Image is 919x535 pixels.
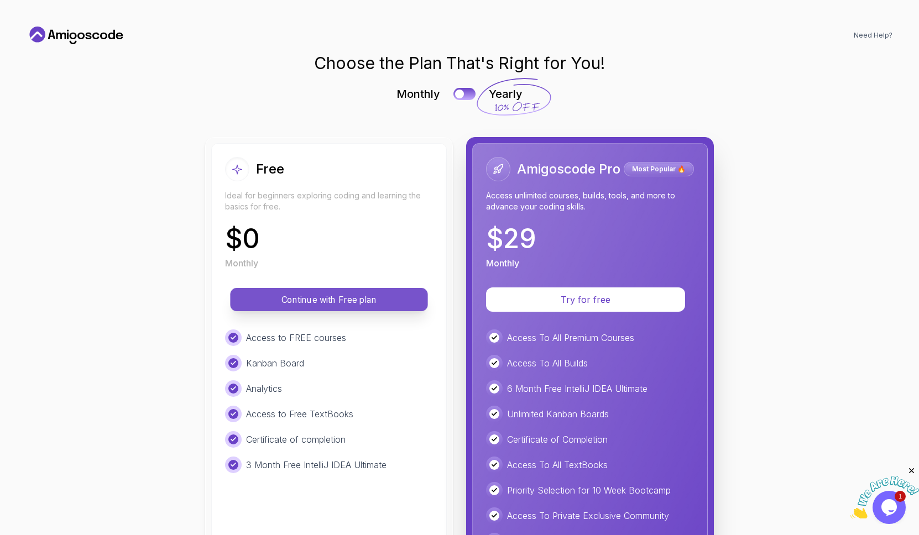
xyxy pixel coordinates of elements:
p: Certificate of completion [246,433,346,446]
p: Monthly [225,256,258,270]
h1: Choose the Plan That's Right for You! [314,53,605,73]
p: Priority Selection for 10 Week Bootcamp [507,484,671,497]
p: Access To All Builds [507,356,588,370]
p: Access To Private Exclusive Community [507,509,669,522]
p: 3 Month Free IntelliJ IDEA Ultimate [246,458,387,471]
p: $ 29 [486,225,536,252]
p: Access To All Premium Courses [507,331,634,344]
p: Analytics [246,382,282,395]
p: Kanban Board [246,356,304,370]
p: $ 0 [225,225,260,252]
a: Home link [27,27,126,44]
p: Access to FREE courses [246,331,346,344]
p: Access unlimited courses, builds, tools, and more to advance your coding skills. [486,190,694,212]
p: Most Popular 🔥 [625,164,692,175]
p: Access To All TextBooks [507,458,608,471]
p: Monthly [396,86,440,102]
p: Unlimited Kanban Boards [507,407,609,421]
p: 6 Month Free IntelliJ IDEA Ultimate [507,382,648,395]
p: Try for free [499,293,672,306]
h2: Free [256,160,284,178]
a: Need Help? [854,31,892,40]
p: Ideal for beginners exploring coding and learning the basics for free. [225,190,433,212]
p: Certificate of Completion [507,433,608,446]
p: Access to Free TextBooks [246,407,353,421]
button: Continue with Free plan [230,288,427,311]
p: Monthly [486,256,519,270]
p: Continue with Free plan [243,293,415,306]
button: Try for free [486,287,685,312]
iframe: chat widget [850,466,919,518]
h2: Amigoscode Pro [517,160,620,178]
